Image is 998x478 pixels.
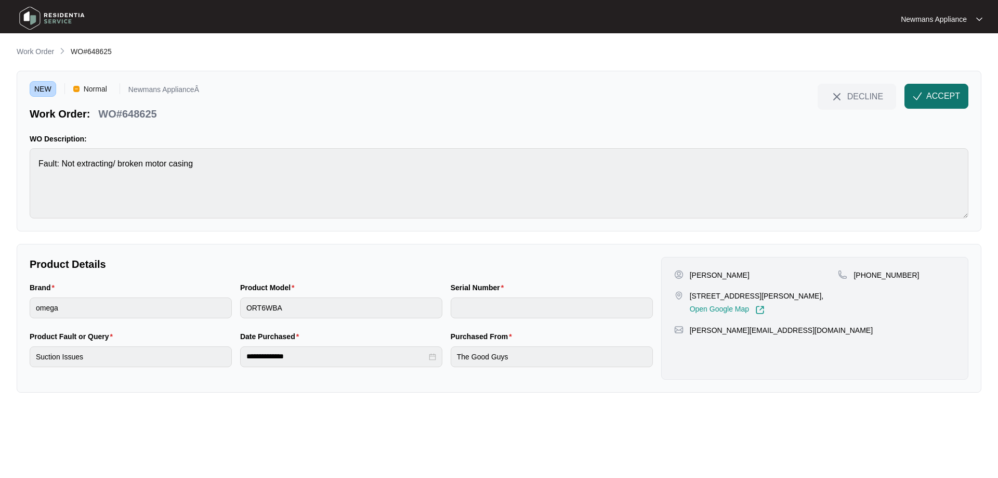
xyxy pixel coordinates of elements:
label: Date Purchased [240,331,303,342]
img: check-Icon [913,92,922,101]
input: Serial Number [451,298,653,318]
img: Link-External [755,305,765,315]
p: [PHONE_NUMBER] [853,270,919,280]
img: user-pin [674,270,684,279]
p: [PERSON_NAME][EMAIL_ADDRESS][DOMAIN_NAME] [690,325,873,335]
p: [PERSON_NAME] [690,270,750,280]
img: residentia service logo [16,3,88,34]
p: WO Description: [30,134,968,144]
label: Serial Number [451,282,508,293]
a: Work Order [15,46,56,58]
p: WO#648625 [98,107,156,121]
input: Purchased From [451,346,653,367]
span: DECLINE [847,91,883,102]
button: check-IconACCEPT [904,84,968,109]
input: Product Model [240,298,442,318]
img: map-pin [674,325,684,334]
p: [STREET_ADDRESS][PERSON_NAME], [690,291,824,301]
p: Newmans ApplianceÂ [128,86,199,97]
img: map-pin [838,270,847,279]
img: close-Icon [831,91,843,103]
button: close-IconDECLINE [818,84,896,109]
span: NEW [30,81,56,97]
img: map-pin [674,291,684,300]
span: Normal [80,81,111,97]
textarea: Fault: Not extracting/ broken motor casing [30,148,968,218]
p: Work Order: [30,107,90,121]
input: Brand [30,298,232,318]
label: Purchased From [451,331,516,342]
img: chevron-right [58,47,67,55]
label: Product Model [240,282,299,293]
p: Work Order [17,46,54,57]
img: dropdown arrow [976,17,982,22]
img: Vercel Logo [73,86,80,92]
p: Product Details [30,257,653,272]
label: Brand [30,282,59,293]
label: Product Fault or Query [30,331,117,342]
p: Newmans Appliance [901,14,967,24]
input: Date Purchased [246,351,427,362]
input: Product Fault or Query [30,346,232,367]
span: ACCEPT [926,90,960,102]
span: WO#648625 [71,47,112,56]
a: Open Google Map [690,305,765,315]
